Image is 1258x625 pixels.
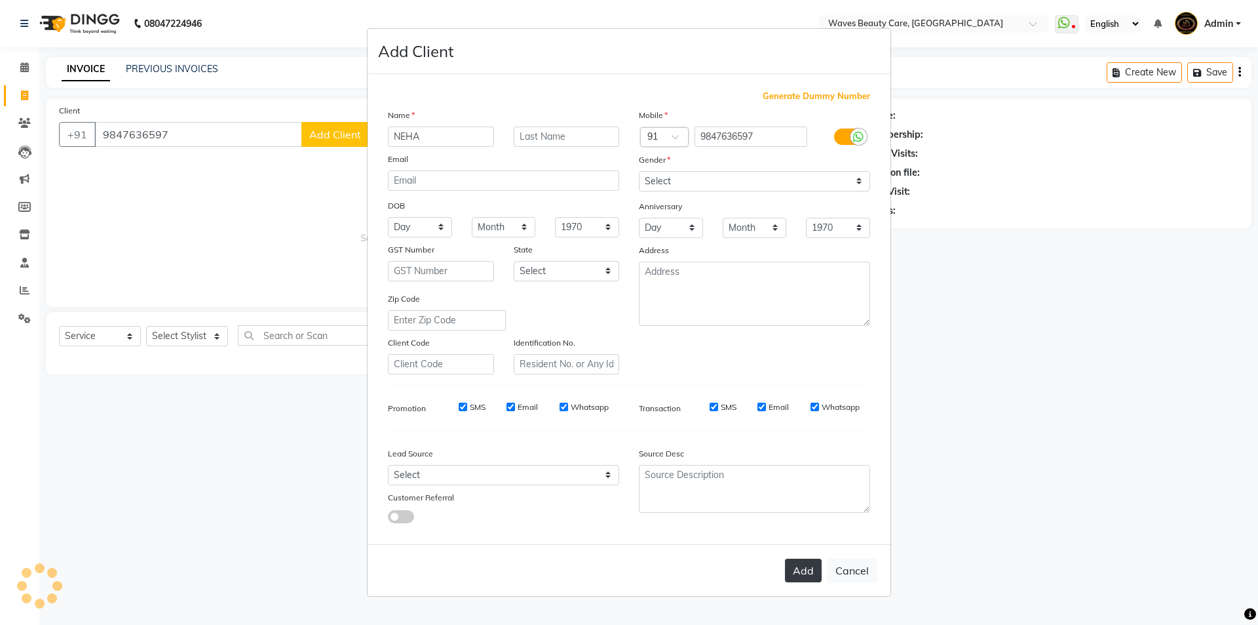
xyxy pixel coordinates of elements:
label: Gender [639,154,670,166]
label: Lead Source [388,448,433,460]
label: Client Code [388,337,430,349]
button: Add [785,559,822,582]
label: Address [639,245,669,256]
label: Email [769,401,789,413]
label: Anniversary [639,201,682,212]
button: Cancel [827,558,877,583]
label: Transaction [639,403,681,414]
label: Customer Referral [388,492,454,504]
label: Whatsapp [822,401,860,413]
label: DOB [388,200,405,212]
label: Name [388,110,415,121]
label: SMS [721,401,736,413]
label: Email [518,401,538,413]
input: GST Number [388,261,494,281]
input: Enter Zip Code [388,310,506,331]
label: GST Number [388,244,434,256]
input: Last Name [514,127,620,147]
label: Email [388,153,408,165]
input: Resident No. or Any Id [514,354,620,374]
label: Zip Code [388,293,420,305]
label: State [514,244,533,256]
label: Whatsapp [571,401,609,413]
label: Promotion [388,403,426,414]
input: Mobile [695,127,808,147]
h4: Add Client [378,39,453,63]
label: SMS [470,401,486,413]
input: Client Code [388,354,494,374]
input: First Name [388,127,494,147]
span: Generate Dummy Number [763,90,870,103]
label: Mobile [639,110,668,121]
label: Source Desc [639,448,684,460]
input: Email [388,171,619,191]
label: Identification No. [514,337,575,349]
